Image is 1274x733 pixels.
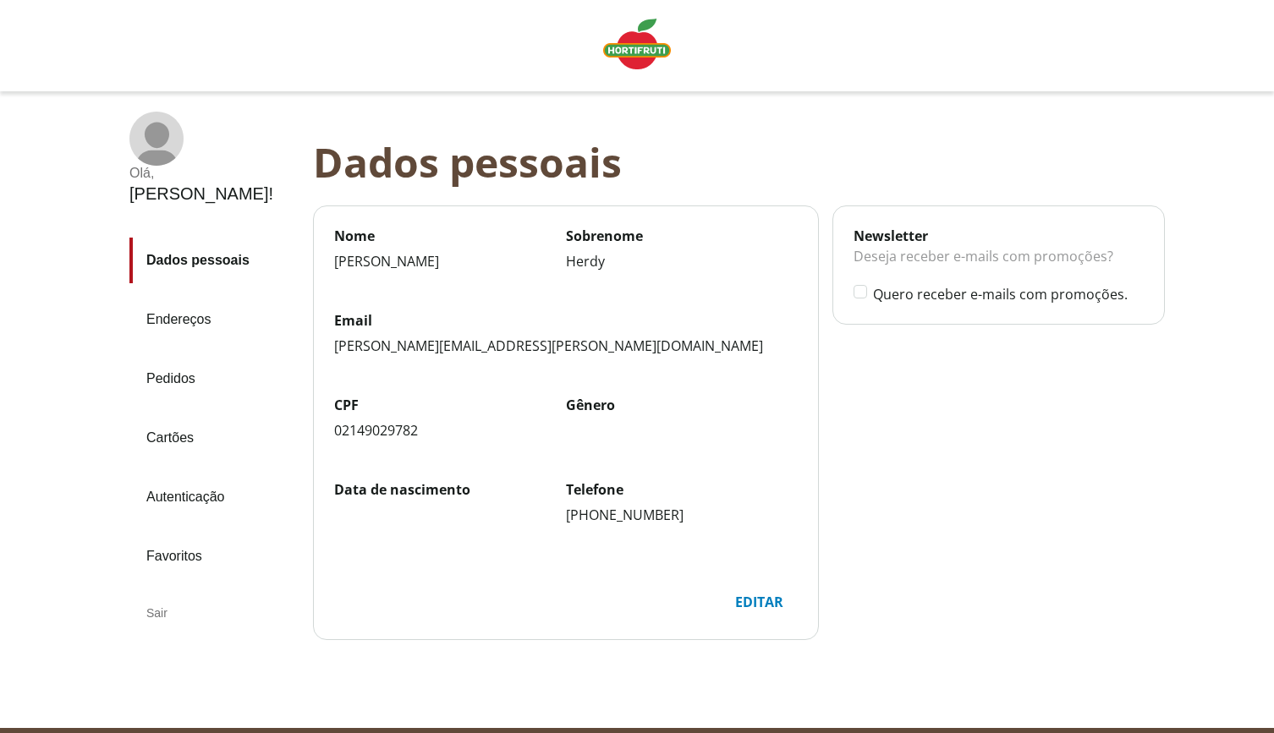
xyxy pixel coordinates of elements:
div: Newsletter [854,227,1144,245]
div: [PERSON_NAME] ! [129,184,273,204]
a: Cartões [129,415,299,461]
label: CPF [334,396,566,414]
label: Quero receber e-mails com promoções. [873,285,1144,304]
a: Endereços [129,297,299,342]
label: Nome [334,227,566,245]
div: Dados pessoais [313,139,1178,185]
div: [PHONE_NUMBER] [566,506,798,524]
div: [PERSON_NAME] [334,252,566,271]
label: Email [334,311,798,330]
div: Editar [722,586,797,618]
a: Pedidos [129,356,299,402]
div: [PERSON_NAME][EMAIL_ADDRESS][PERSON_NAME][DOMAIN_NAME] [334,336,798,355]
a: Dados pessoais [129,238,299,283]
label: Telefone [566,480,798,499]
div: 02149029782 [334,421,566,440]
div: Sair [129,593,299,633]
label: Data de nascimento [334,480,566,499]
img: Logo [603,19,671,69]
a: Logo [596,12,678,79]
a: Favoritos [129,533,299,579]
a: Autenticação [129,474,299,520]
button: Editar [721,585,798,619]
label: Gênero [566,396,798,414]
div: Olá , [129,166,273,181]
div: Herdy [566,252,798,271]
label: Sobrenome [566,227,798,245]
div: Deseja receber e-mails com promoções? [854,245,1144,284]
